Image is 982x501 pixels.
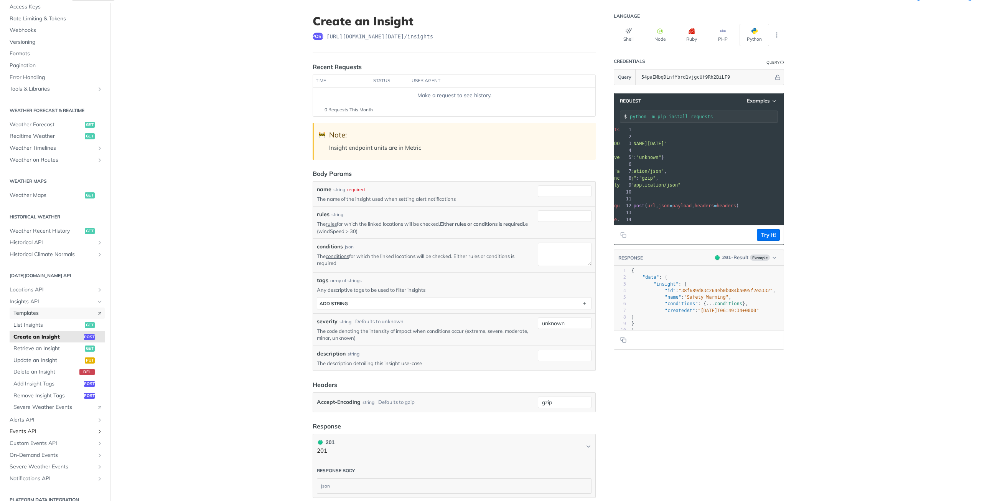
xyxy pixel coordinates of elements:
[6,72,105,83] a: Error Handling
[585,443,592,450] svg: Chevron
[84,393,95,399] span: post
[6,237,105,248] a: Historical APIShow subpages for Historical API
[684,294,728,300] span: "Safety Warning"
[620,168,633,175] div: 7
[329,131,588,139] div: Note:
[631,314,634,320] span: }
[13,333,82,341] span: Create an Insight
[10,74,103,81] span: Error Handling
[614,69,636,85] button: Query
[10,286,95,294] span: Locations API
[326,221,337,227] a: rules
[10,463,95,471] span: Severe Weather Events
[614,281,626,288] div: 3
[97,310,103,316] i: Link
[317,438,592,455] button: 201 201201
[6,131,105,142] a: Realtime Weatherget
[6,284,105,296] a: Locations APIShow subpages for Locations API
[10,156,95,164] span: Weather on Routes
[6,438,105,449] a: Custom Events APIShow subpages for Custom Events API
[10,132,83,140] span: Realtime Weather
[79,369,95,375] span: del
[10,416,95,424] span: Alerts API
[631,301,748,306] span: : { },
[6,450,105,461] a: On-Demand EventsShow subpages for On-Demand Events
[6,48,105,60] a: Formats
[313,459,596,498] div: 201 201201
[6,25,105,36] a: Webhooks
[774,73,782,81] button: Hide
[631,294,731,300] span: : ,
[715,255,720,260] span: 201
[10,390,105,402] a: Remove Insight Tagspost
[10,192,83,199] span: Weather Maps
[10,15,103,23] span: Rate Limiting & Tokens
[773,31,780,38] svg: More ellipsis
[13,403,93,411] span: Severe Weather Events
[85,133,95,139] span: get
[620,140,633,147] div: 3
[630,114,778,119] input: Request instructions
[6,178,105,185] h2: Weather Maps
[614,274,626,281] div: 2
[13,368,77,376] span: Delete an Insight
[616,98,641,104] span: Request
[10,378,105,390] a: Add Insight Tagspost
[747,98,770,104] span: Examples
[347,186,365,193] div: required
[348,351,359,357] div: string
[6,60,105,71] a: Pagination
[13,345,83,352] span: Retrieve an Insight
[620,216,633,223] div: 14
[771,29,783,41] button: More Languages
[6,1,105,13] a: Access Keys
[6,225,105,237] a: Weather Recent Historyget
[326,33,433,40] span: https://api.tomorrow.io/v4/insights
[317,438,334,446] div: 201
[631,281,687,287] span: : {
[618,254,643,262] button: RESPONSE
[10,239,95,246] span: Historical API
[10,440,95,447] span: Custom Events API
[378,397,415,408] div: Defaults to gzip
[614,58,645,64] div: Credentials
[643,274,659,280] span: "data"
[578,203,739,208] span: . ( , , )
[638,69,774,85] input: apikey
[10,451,95,459] span: On-Demand Events
[715,301,742,306] span: conditions
[97,157,103,163] button: Show subpages for Weather on Routes
[711,254,780,261] button: 201201-ResultExample
[614,321,626,327] div: 9
[620,188,633,195] div: 10
[13,392,82,400] span: Remove Insight Tags
[659,203,670,208] span: json
[10,331,105,343] a: Create an Insightpost
[355,318,404,326] div: Defaults to unknown
[317,185,331,193] label: name
[85,192,95,198] span: get
[620,202,633,209] div: 12
[313,14,596,28] h1: Create an Insight
[85,346,95,352] span: get
[614,13,640,19] div: Language
[620,126,633,133] div: 1
[333,186,345,193] div: string
[313,380,337,389] div: Headers
[85,228,95,234] span: get
[614,294,626,301] div: 5
[317,327,535,341] p: The code denoting the intensity of impact when conditions occur (extreme, severe, moderate, minor...
[698,308,759,313] span: "[DATE]T06:49:34+0000"
[672,203,692,208] span: payload
[10,343,105,354] a: Retrieve an Insightget
[6,190,105,201] a: Weather Mapsget
[10,62,103,69] span: Pagination
[6,272,105,279] h2: [DATE][DOMAIN_NAME] API
[313,62,362,71] div: Recent Requests
[317,286,592,293] p: Any descriptive tags to be used to filter insights
[10,366,105,378] a: Delete an Insightdel
[708,24,738,46] button: PHP
[665,308,695,313] span: "createdAt"
[318,440,323,445] span: 201
[345,243,354,250] div: json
